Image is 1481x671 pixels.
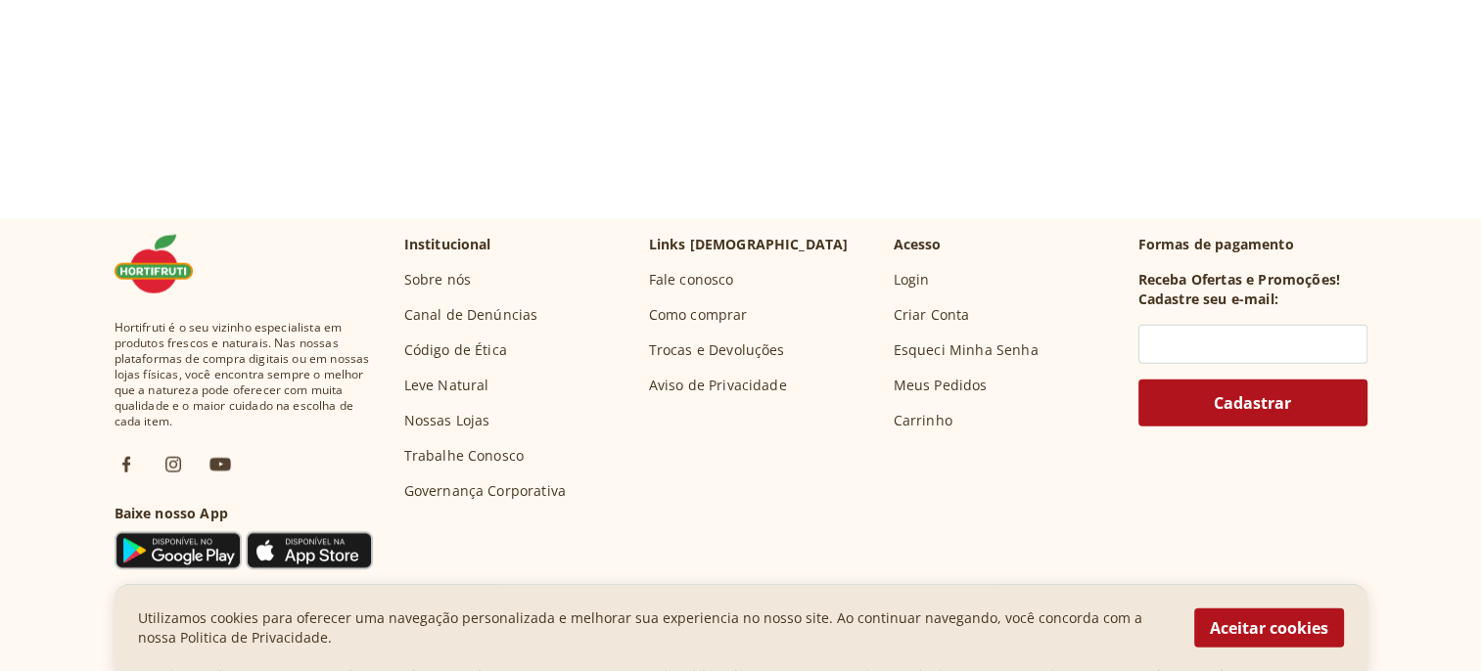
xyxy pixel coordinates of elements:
h3: Receba Ofertas e Promoções! [1138,270,1340,290]
button: Cadastrar [1138,380,1367,426]
a: Login [894,270,930,290]
span: Cadastrar [1214,395,1291,411]
a: Criar Conta [894,305,970,325]
a: Esqueci Minha Senha [894,340,1039,360]
span: Hortifruti é o seu vizinho especialista em produtos frescos e naturais. Nas nossas plataformas de... [115,320,373,429]
h3: Baixe nosso App [115,504,373,523]
img: ig [162,453,185,476]
p: Links [DEMOGRAPHIC_DATA] [649,235,849,254]
img: fb [115,453,138,476]
a: Como comprar [649,305,748,325]
img: Hortifruti [115,235,212,293]
img: App Store Icon [246,531,373,570]
a: Carrinho [894,411,952,430]
img: Google Play Icon [115,531,242,570]
a: Sobre nós [404,270,471,290]
a: Governança Corporativa [404,481,567,501]
a: Meus Pedidos [894,376,988,395]
a: Código de Ética [404,340,507,360]
a: Aviso de Privacidade [649,376,787,395]
p: Formas de pagamento [1138,235,1367,254]
a: Fale conosco [649,270,734,290]
p: Acesso [894,235,942,254]
a: Trocas e Devoluções [649,340,785,360]
img: ytb [208,453,232,476]
h3: Cadastre seu e-mail: [1138,290,1278,309]
a: Nossas Lojas [404,411,490,430]
a: Canal de Denúncias [404,305,538,325]
a: Trabalhe Conosco [404,446,525,466]
p: Institucional [404,235,491,254]
button: Aceitar cookies [1194,608,1344,648]
a: Leve Natural [404,376,489,395]
p: Utilizamos cookies para oferecer uma navegação personalizada e melhorar sua experiencia no nosso ... [138,608,1171,648]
